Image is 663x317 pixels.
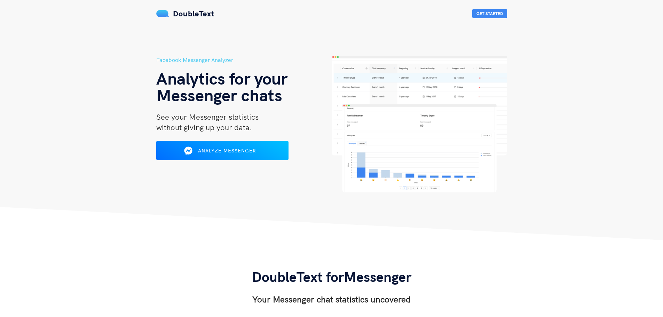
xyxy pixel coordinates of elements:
span: Analytics for your [156,68,287,89]
h3: Your Messenger chat statistics uncovered [252,294,411,305]
span: See your Messenger statistics [156,112,259,122]
button: Get Started [472,9,507,18]
span: Messenger chats [156,85,282,105]
a: Analyze Messenger [156,150,289,156]
a: DoubleText [156,9,214,18]
span: DoubleText for Messenger [252,268,411,285]
button: Analyze Messenger [156,141,289,160]
span: without giving up your data. [156,122,252,132]
img: mS3x8y1f88AAAAABJRU5ErkJggg== [156,10,169,17]
span: Analyze Messenger [198,148,256,154]
h5: Facebook Messenger Analyzer [156,56,332,64]
span: DoubleText [173,9,214,18]
img: hero [332,56,507,192]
